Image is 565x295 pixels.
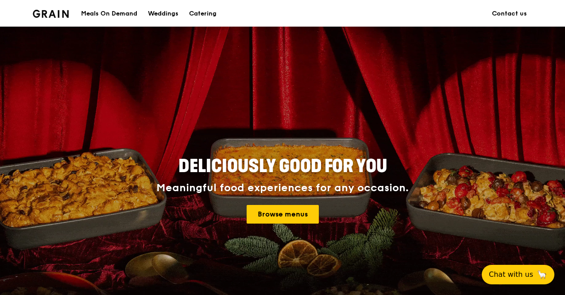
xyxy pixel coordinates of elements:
[33,10,69,18] img: Grain
[247,205,319,224] a: Browse menus
[537,269,547,280] span: 🦙
[81,0,137,27] div: Meals On Demand
[487,0,532,27] a: Contact us
[482,265,554,284] button: Chat with us🦙
[143,0,184,27] a: Weddings
[189,0,217,27] div: Catering
[123,182,442,194] div: Meaningful food experiences for any occasion.
[148,0,178,27] div: Weddings
[489,269,533,280] span: Chat with us
[184,0,222,27] a: Catering
[178,156,387,177] span: Deliciously good for you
